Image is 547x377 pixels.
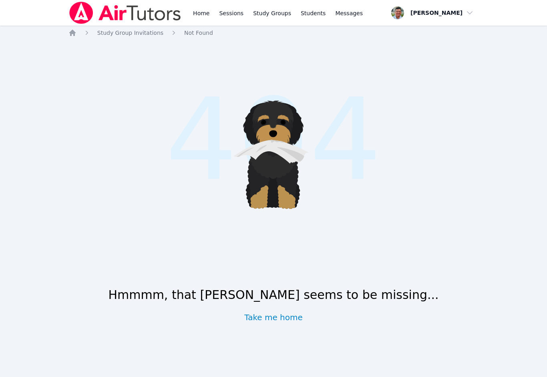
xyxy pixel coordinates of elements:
a: Take me home [244,312,303,323]
h1: Hmmmm, that [PERSON_NAME] seems to be missing... [108,288,438,302]
nav: Breadcrumb [68,29,479,37]
span: Messages [335,9,363,17]
img: Air Tutors [68,2,182,24]
a: Study Group Invitations [97,29,163,37]
span: Not Found [184,30,213,36]
span: 404 [165,55,381,225]
span: Study Group Invitations [97,30,163,36]
a: Not Found [184,29,213,37]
